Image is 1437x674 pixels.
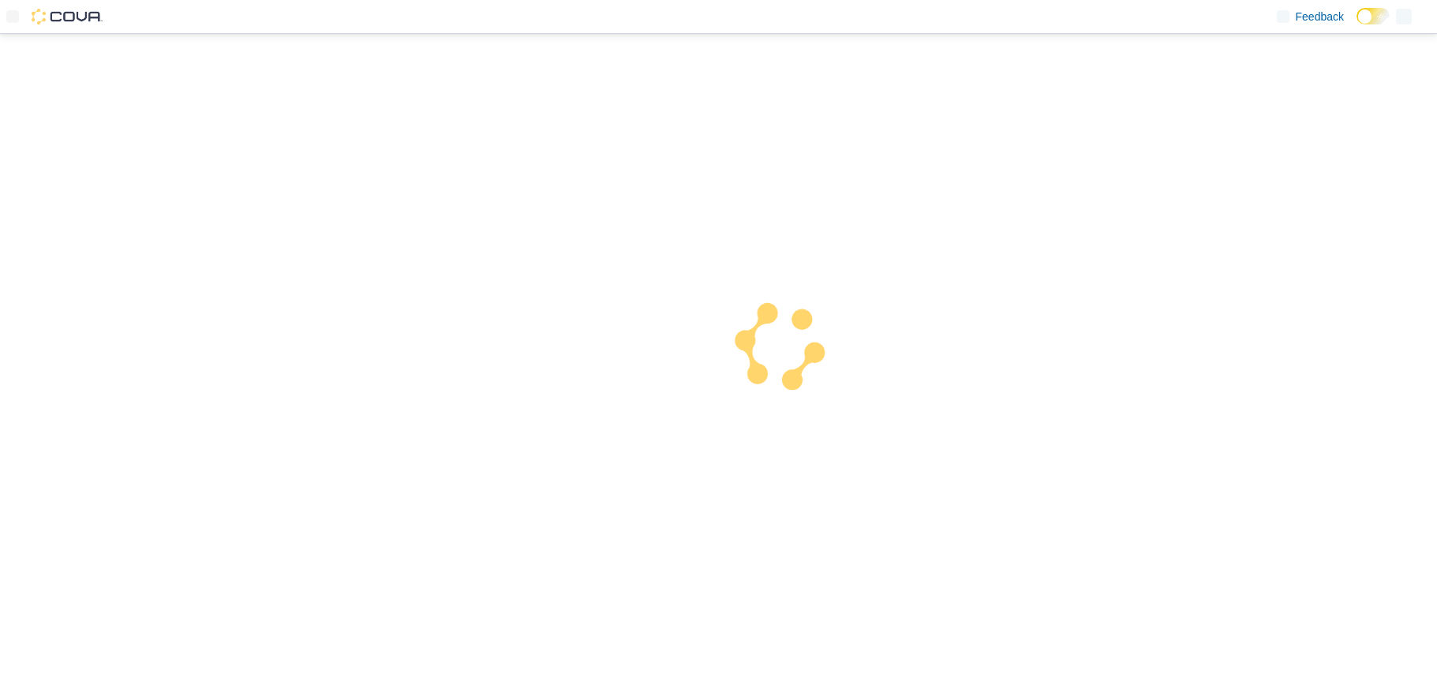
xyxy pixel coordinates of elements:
[1296,9,1344,24] span: Feedback
[719,290,837,408] img: cova-loader
[1270,1,1350,32] a: Feedback
[32,9,103,24] img: Cova
[1357,8,1390,24] input: Dark Mode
